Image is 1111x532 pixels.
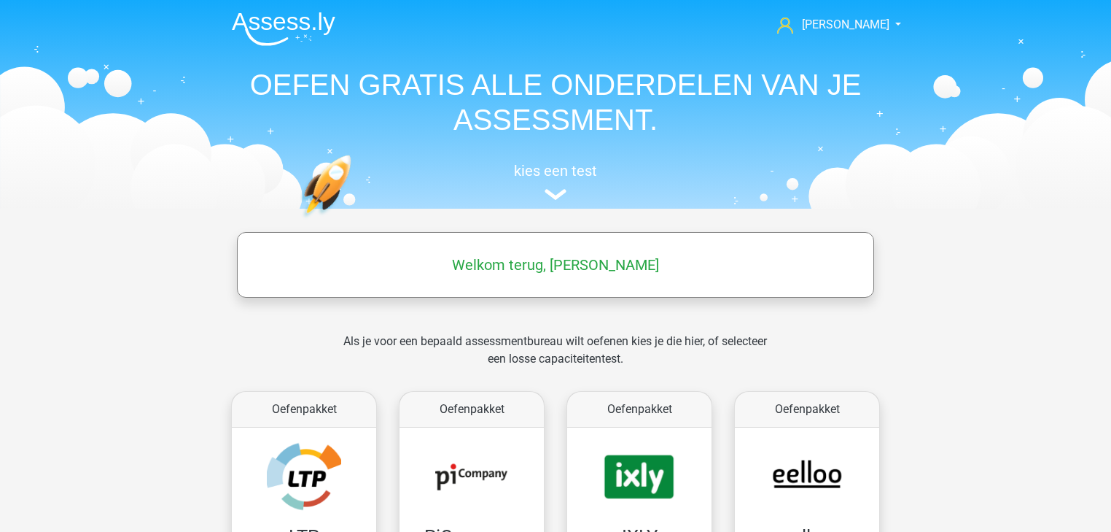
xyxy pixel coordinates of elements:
[300,155,408,287] img: oefenen
[802,18,889,31] span: [PERSON_NAME]
[244,256,867,274] h5: Welkom terug, [PERSON_NAME]
[220,67,891,137] h1: OEFEN GRATIS ALLE ONDERDELEN VAN JE ASSESSMENT.
[771,16,891,34] a: [PERSON_NAME]
[220,162,891,180] h5: kies een test
[220,162,891,201] a: kies een test
[545,189,566,200] img: assessment
[232,12,335,46] img: Assessly
[332,333,779,385] div: Als je voor een bepaald assessmentbureau wilt oefenen kies je die hier, of selecteer een losse ca...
